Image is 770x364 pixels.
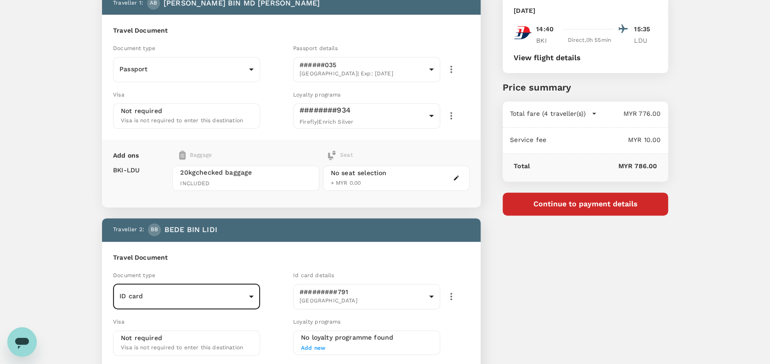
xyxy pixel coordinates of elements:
p: ID card [119,291,245,301]
button: View flight details [514,54,581,62]
span: Passport details [293,45,338,51]
span: Visa [113,91,125,98]
p: 15:35 [634,24,657,34]
div: #########791[GEOGRAPHIC_DATA] [293,281,440,312]
span: Loyalty programs [293,318,340,325]
span: Loyalty programs [293,91,340,98]
span: Firefly | Enrich Silver [300,119,353,125]
span: Document type [113,45,155,51]
p: ######035 [300,60,425,69]
p: #########791 [300,287,424,296]
p: MYR 786.00 [530,161,657,171]
div: Baggage [179,151,286,160]
span: Add new [301,345,325,351]
button: Continue to payment details [503,193,668,216]
p: BEDE BIN LIDI [164,224,217,235]
div: Direct , 0h 55min [565,36,614,45]
p: MYR 10.00 [546,135,661,144]
iframe: Button to launch messaging window [7,327,37,357]
h6: Travel Document [113,26,470,36]
img: baggage-icon [327,151,336,160]
p: Traveller 2 : [113,225,144,234]
p: 14:40 [536,24,554,34]
span: Document type [113,272,155,279]
p: [DATE] [514,6,535,15]
p: Total fare (4 traveller(s)) [510,109,586,118]
p: Service fee [510,135,546,144]
div: ######035[GEOGRAPHIC_DATA]| Exp: [DATE] [293,54,440,85]
button: Total fare (4 traveller(s)) [510,109,597,118]
p: Total [514,161,530,171]
img: MH [514,23,532,42]
p: Not required [121,333,162,342]
span: Visa is not required to enter this destination [121,117,243,124]
span: BB [151,225,158,234]
span: [GEOGRAPHIC_DATA] | Exp: [DATE] [300,69,425,79]
p: MYR 776.00 [597,109,661,118]
span: Id card details [293,272,334,279]
h6: Travel Document [113,253,470,263]
span: + MYR 0.00 [331,180,361,186]
p: Add ons [113,151,139,160]
p: LDU [634,36,657,45]
div: Passport [113,58,260,81]
span: [GEOGRAPHIC_DATA] [300,296,425,306]
p: BKI - LDU [113,165,140,175]
div: Seat [327,151,353,160]
p: Passport [119,64,245,74]
img: baggage-icon [179,151,186,160]
p: Price summary [503,80,668,94]
div: No seat selection [331,168,387,178]
h6: No loyalty programme found [301,333,432,343]
span: INCLUDED [180,179,311,188]
span: Visa [113,318,125,325]
span: Visa is not required to enter this destination [121,344,243,351]
p: BKI [536,36,559,45]
div: ID card [113,285,260,308]
span: 20kg checked baggage [180,168,311,177]
div: ########934Firefly|Enrich Silver [293,99,440,133]
p: Not required [121,106,162,115]
p: ########934 [300,105,425,116]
